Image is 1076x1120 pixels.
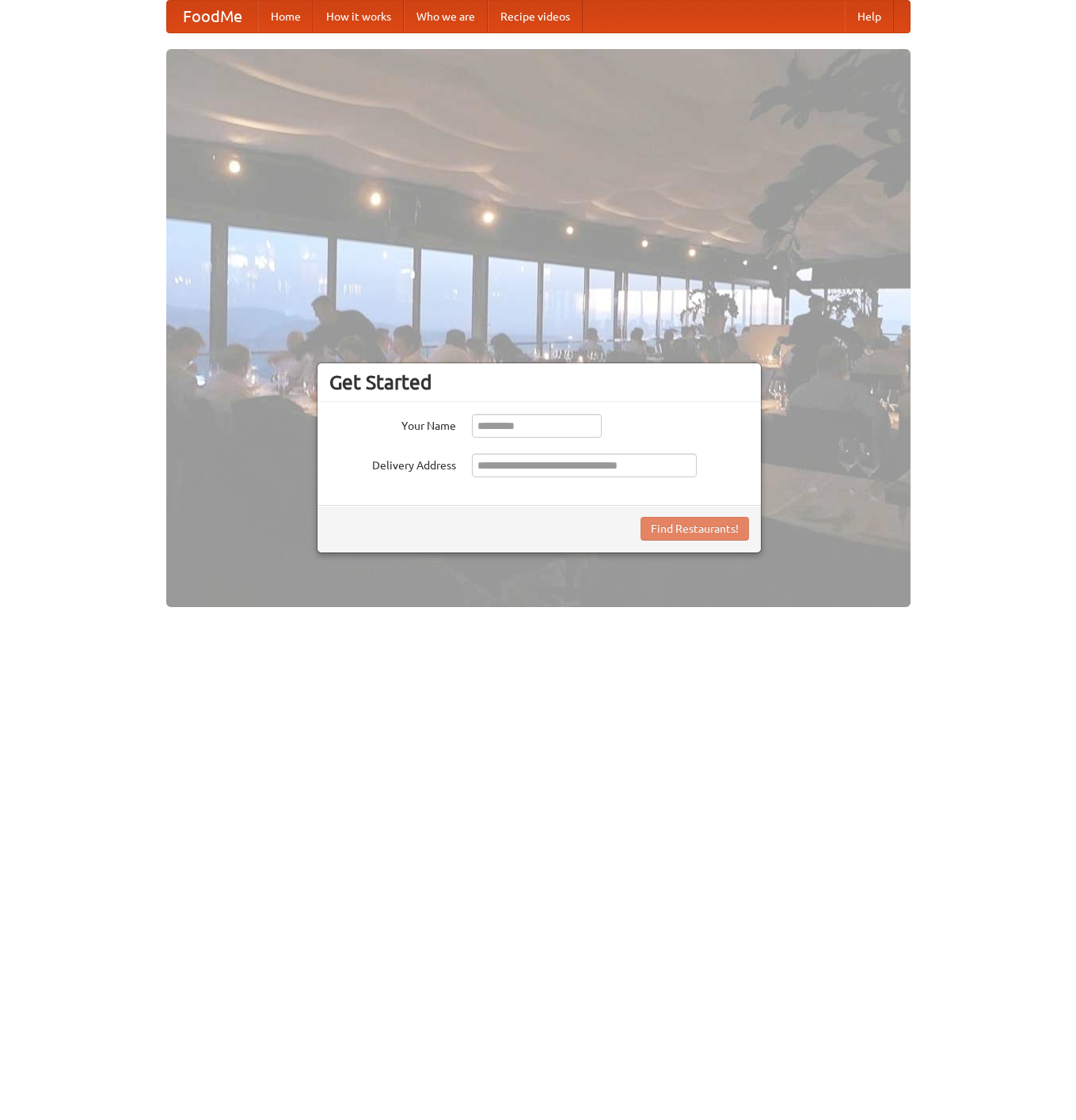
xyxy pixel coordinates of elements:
[314,1,404,32] a: How it works
[404,1,488,32] a: Who we are
[845,1,894,32] a: Help
[488,1,583,32] a: Recipe videos
[167,1,258,32] a: FoodMe
[329,414,456,434] label: Your Name
[641,517,749,541] button: Find Restaurants!
[329,370,749,394] h3: Get Started
[329,454,456,473] label: Delivery Address
[258,1,314,32] a: Home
